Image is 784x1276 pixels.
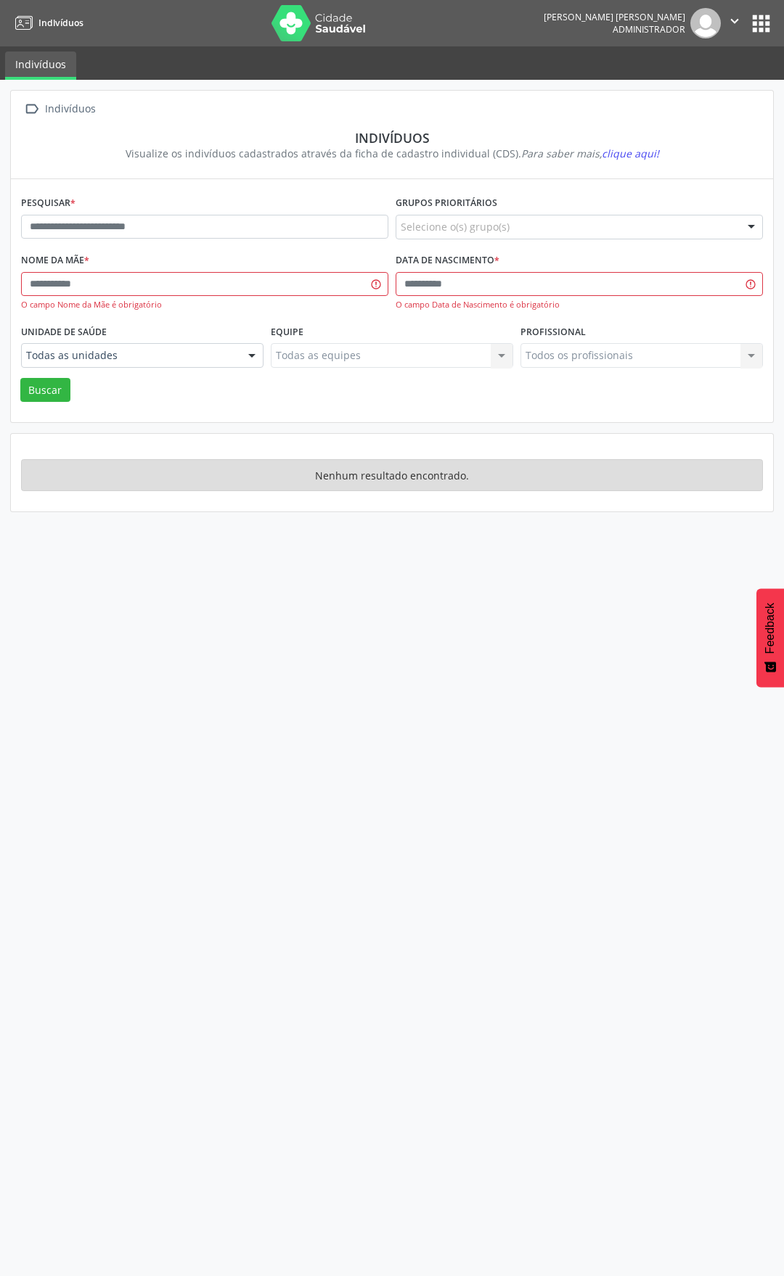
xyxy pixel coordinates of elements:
span: Todas as unidades [26,348,234,363]
label: Grupos prioritários [396,192,497,215]
label: Unidade de saúde [21,321,107,343]
img: img [690,8,721,38]
button: Feedback - Mostrar pesquisa [756,588,784,687]
div: Nenhum resultado encontrado. [21,459,763,491]
button: Buscar [20,378,70,403]
i:  [727,13,743,29]
div: O campo Nome da Mãe é obrigatório [21,299,388,311]
span: Selecione o(s) grupo(s) [401,219,510,234]
a:  Indivíduos [21,99,98,120]
i:  [21,99,42,120]
span: Indivíduos [38,17,83,29]
div: Indivíduos [42,99,98,120]
span: Administrador [613,23,685,36]
label: Pesquisar [21,192,75,215]
i: Para saber mais, [521,147,659,160]
div: Visualize os indivíduos cadastrados através da ficha de cadastro individual (CDS). [31,146,753,161]
div: Indivíduos [31,130,753,146]
a: Indivíduos [5,52,76,80]
label: Data de nascimento [396,250,499,272]
button: apps [748,11,774,36]
a: Indivíduos [10,11,83,35]
div: O campo Data de Nascimento é obrigatório [396,299,763,311]
span: clique aqui! [602,147,659,160]
button:  [721,8,748,38]
div: [PERSON_NAME] [PERSON_NAME] [544,11,685,23]
span: Feedback [764,603,777,654]
label: Nome da mãe [21,250,89,272]
label: Profissional [520,321,586,343]
label: Equipe [271,321,303,343]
